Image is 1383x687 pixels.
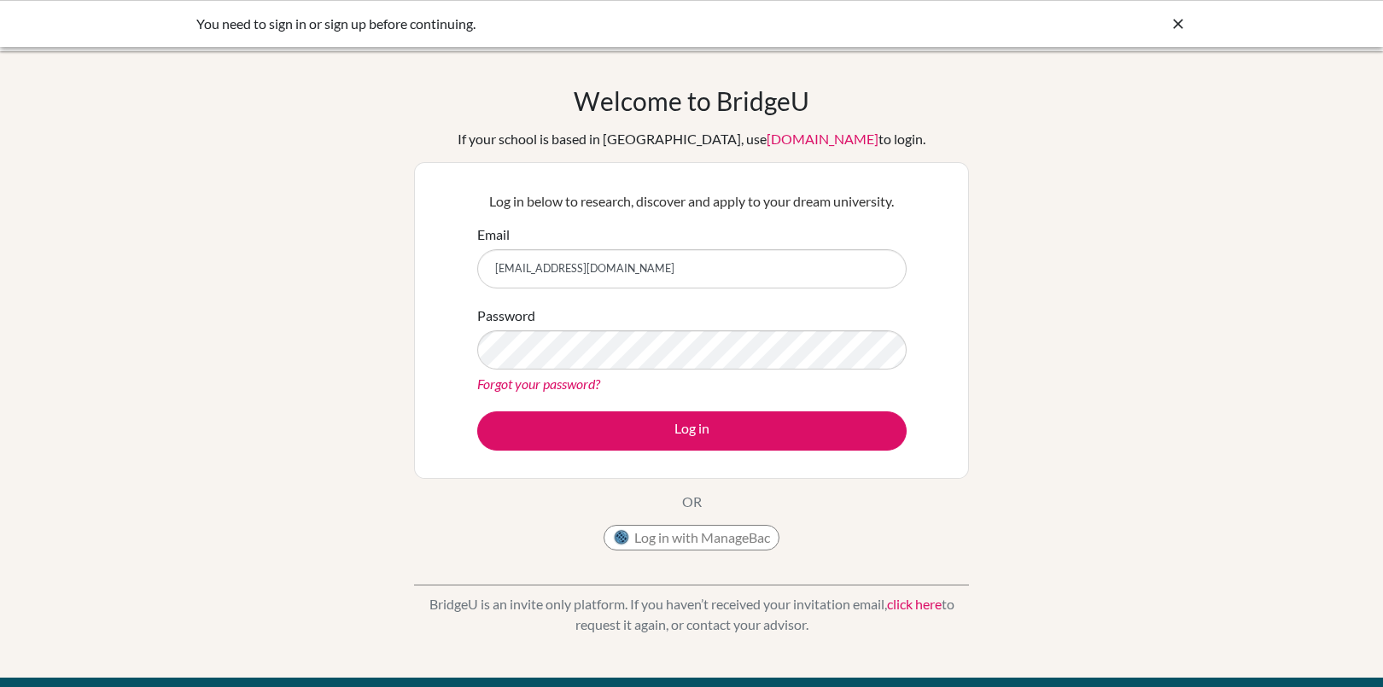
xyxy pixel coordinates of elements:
[887,596,942,612] a: click here
[767,131,878,147] a: [DOMAIN_NAME]
[682,492,702,512] p: OR
[477,191,907,212] p: Log in below to research, discover and apply to your dream university.
[477,376,600,392] a: Forgot your password?
[477,224,510,245] label: Email
[574,85,809,116] h1: Welcome to BridgeU
[604,525,779,550] button: Log in with ManageBac
[477,306,535,326] label: Password
[458,129,925,149] div: If your school is based in [GEOGRAPHIC_DATA], use to login.
[414,594,969,635] p: BridgeU is an invite only platform. If you haven’t received your invitation email, to request it ...
[477,411,907,451] button: Log in
[196,14,931,34] div: You need to sign in or sign up before continuing.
